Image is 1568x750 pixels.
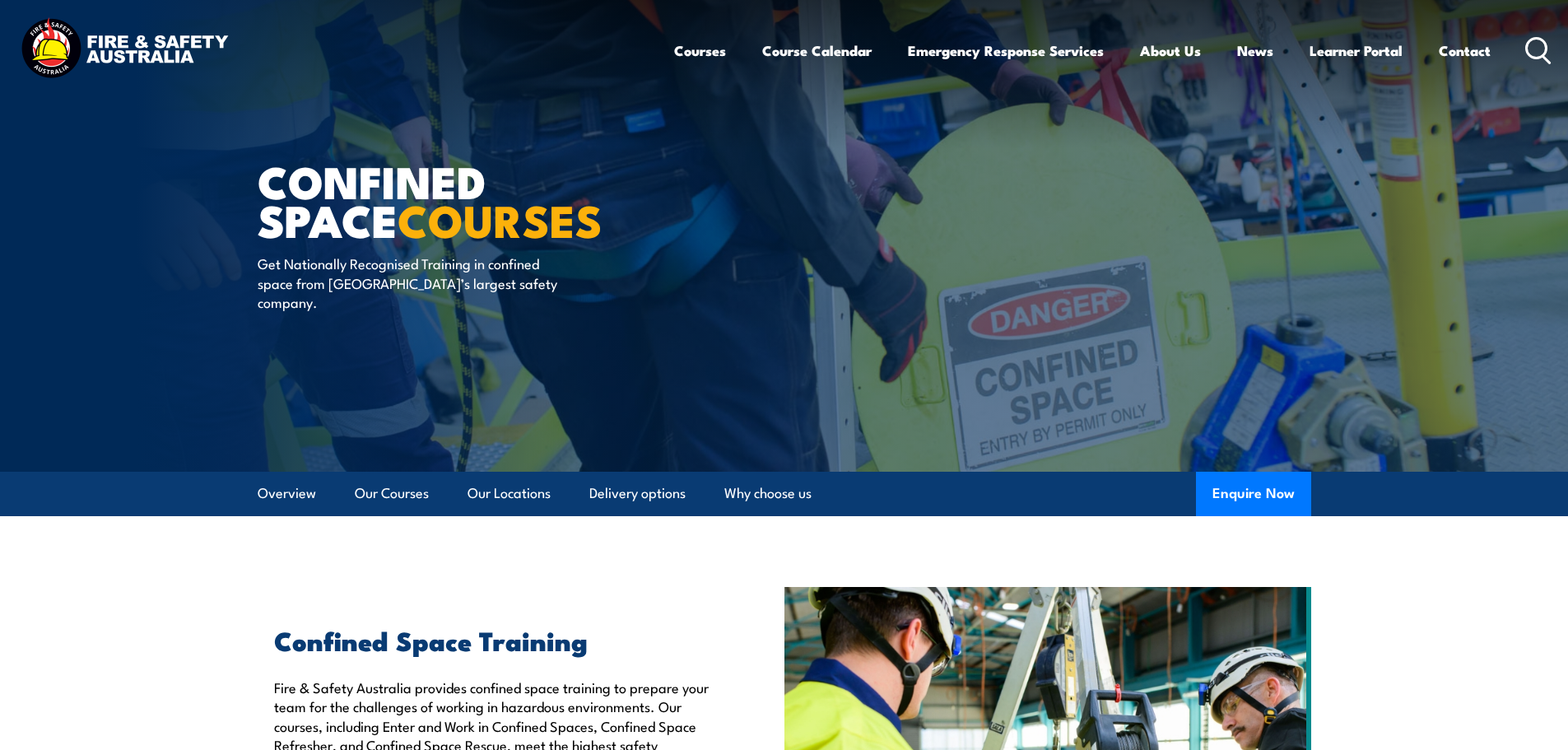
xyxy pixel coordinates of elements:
[1439,29,1491,72] a: Contact
[468,472,551,515] a: Our Locations
[1140,29,1201,72] a: About Us
[908,29,1104,72] a: Emergency Response Services
[762,29,872,72] a: Course Calendar
[1310,29,1403,72] a: Learner Portal
[1237,29,1273,72] a: News
[724,472,812,515] a: Why choose us
[355,472,429,515] a: Our Courses
[398,184,603,253] strong: COURSES
[589,472,686,515] a: Delivery options
[258,254,558,311] p: Get Nationally Recognised Training in confined space from [GEOGRAPHIC_DATA]’s largest safety comp...
[1196,472,1311,516] button: Enquire Now
[274,628,709,651] h2: Confined Space Training
[258,161,664,238] h1: Confined Space
[258,472,316,515] a: Overview
[674,29,726,72] a: Courses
